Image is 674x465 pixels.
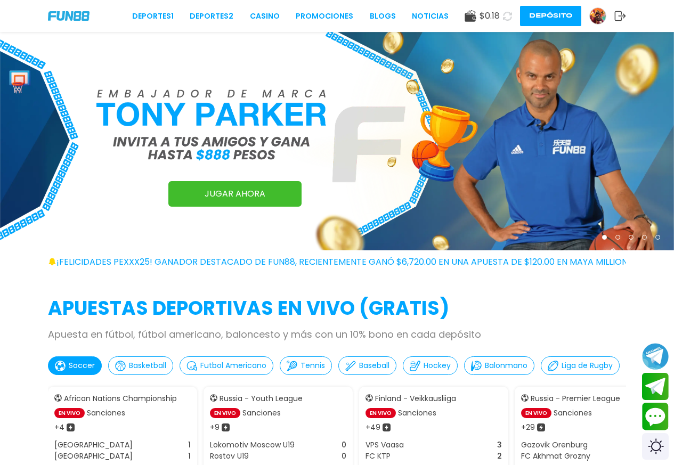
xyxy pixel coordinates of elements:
p: Russia - Youth League [220,393,303,404]
button: Futbol Americano [180,356,273,375]
a: Deportes2 [190,11,233,22]
button: Basketball [108,356,173,375]
p: Finland - Veikkausliiga [375,393,456,404]
a: NOTICIAS [412,11,449,22]
p: 3 [497,439,502,451]
button: Join telegram [642,373,669,401]
p: 0 [342,451,346,462]
p: + 9 [210,422,220,433]
p: EN VIVO [54,408,85,418]
img: Company Logo [48,11,90,20]
p: Tennis [301,360,325,371]
span: $ 0.18 [480,10,500,22]
button: Join telegram channel [642,342,669,370]
a: Deportes1 [132,11,174,22]
button: Baseball [338,356,396,375]
p: + 4 [54,422,64,433]
button: Liga de Rugby [541,356,620,375]
button: Contact customer service [642,403,669,430]
p: FC Akhmat Grozny [521,451,590,462]
a: Avatar [589,7,614,25]
p: EN VIVO [366,408,396,418]
p: Basketball [129,360,166,371]
p: Lokomotiv Moscow U19 [210,439,295,451]
p: African Nations Championship [64,393,177,404]
p: Sanciones [398,407,436,419]
p: VPS Vaasa [366,439,404,451]
button: Tennis [280,356,332,375]
a: BLOGS [370,11,396,22]
p: Russia - Premier League [531,393,620,404]
p: Sanciones [87,407,125,419]
p: EN VIVO [210,408,240,418]
p: Sanciones [242,407,281,419]
p: Gazovik Orenburg [521,439,588,451]
p: Balonmano [485,360,527,371]
p: Soccer [69,360,95,371]
p: 0 [342,439,346,451]
button: Hockey [403,356,458,375]
h2: APUESTAS DEPORTIVAS EN VIVO (gratis) [48,294,626,323]
p: + 49 [366,422,380,433]
p: 2 [497,451,502,462]
button: Balonmano [464,356,534,375]
p: Sanciones [554,407,592,419]
p: FC KTP [366,451,391,462]
div: Switch theme [642,433,669,460]
p: Liga de Rugby [562,360,613,371]
p: [GEOGRAPHIC_DATA] [54,451,133,462]
a: Promociones [296,11,353,22]
p: EN VIVO [521,408,551,418]
p: Apuesta en fútbol, fútbol americano, baloncesto y más con un 10% bono en cada depósito [48,327,626,341]
p: Rostov U19 [210,451,249,462]
a: JUGAR AHORA [168,181,302,207]
button: Soccer [48,356,102,375]
p: Baseball [359,360,389,371]
p: Futbol Americano [200,360,266,371]
p: Hockey [424,360,451,371]
p: [GEOGRAPHIC_DATA] [54,439,133,451]
p: 1 [188,439,191,451]
p: + 29 [521,422,535,433]
img: Avatar [590,8,606,24]
button: Depósito [520,6,581,26]
a: CASINO [250,11,280,22]
p: 1 [188,451,191,462]
span: ¡FELICIDADES pexxx25! GANADOR DESTACADO DE FUN88, RECIENTEMENTE GANÓ $6,720.00 EN UNA APUESTA DE ... [56,256,643,268]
